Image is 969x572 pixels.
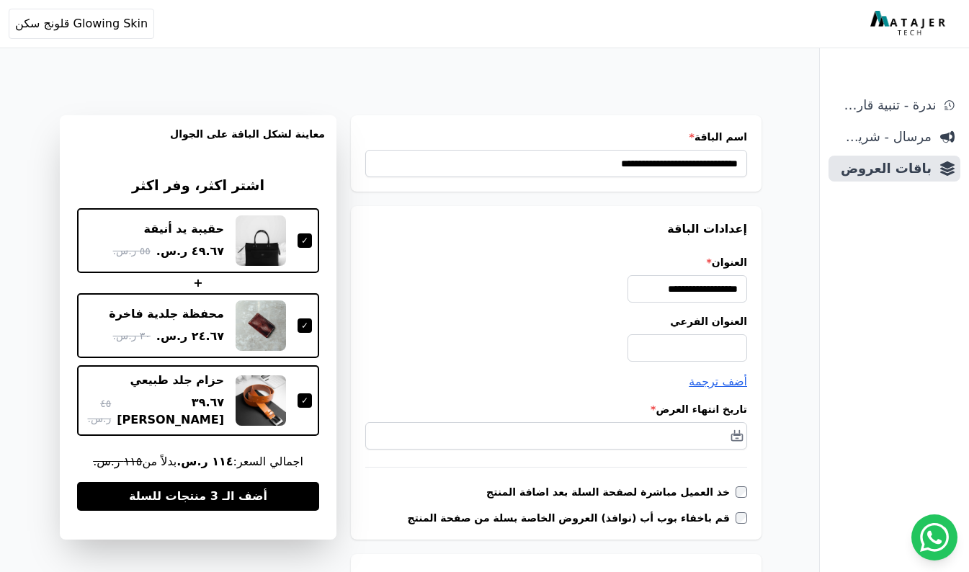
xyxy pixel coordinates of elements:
span: أضف الـ 3 منتجات للسلة [129,488,267,505]
span: ٢٤.٦٧ ر.س. [156,328,224,345]
img: حقيبة يد أنيقة [236,215,286,266]
label: العنوان [365,255,747,269]
span: أضف ترجمة [689,375,747,388]
div: حزام جلد طبيعي [130,372,225,388]
h3: اشتر اكثر، وفر اكثر [77,176,319,197]
span: ٤٥ ر.س. [84,396,111,426]
button: أضف ترجمة [689,373,747,390]
span: ندرة - تنبية قارب علي النفاذ [834,95,936,115]
label: تاريخ انتهاء العرض [365,402,747,416]
h3: إعدادات الباقة [365,220,747,238]
img: محفظة جلدية فاخرة [236,300,286,351]
b: ١١٤ ر.س. [177,455,233,468]
h3: معاينة لشكل الباقة على الجوال [71,127,325,158]
button: Glowing Skin قلونج سكن [9,9,154,39]
span: ٤٩.٦٧ ر.س. [156,243,224,260]
span: ٣٩.٦٧ [PERSON_NAME] [117,394,224,429]
span: ٥٥ ر.س. [113,243,151,259]
div: + [77,274,319,292]
button: أضف الـ 3 منتجات للسلة [77,482,319,511]
label: العنوان الفرعي [365,314,747,329]
span: اجمالي السعر: بدلاً من [77,453,319,470]
img: حزام جلد طبيعي [236,375,286,426]
span: باقات العروض [834,158,932,179]
span: ٣٠ ر.س. [113,329,151,344]
div: محفظة جلدية فاخرة [109,306,224,322]
label: قم باخفاء بوب أب (نوافذ) العروض الخاصة بسلة من صفحة المنتج [407,511,736,525]
s: ١١٥ ر.س. [93,455,142,468]
img: MatajerTech Logo [870,11,949,37]
span: Glowing Skin قلونج سكن [15,15,148,32]
label: خذ العميل مباشرة لصفحة السلة بعد اضافة المنتج [486,485,736,499]
label: اسم الباقة [365,130,747,144]
span: مرسال - شريط دعاية [834,127,932,147]
div: حقيبة يد أنيقة [144,221,224,237]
